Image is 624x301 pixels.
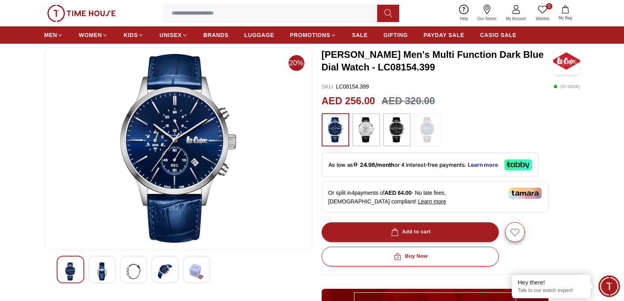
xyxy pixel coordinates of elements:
[63,262,78,281] img: Lee Cooper Men's Multi Function Dark Blue Dial Watch - LC08154.399
[387,117,407,142] img: ...
[356,117,376,142] img: ...
[322,48,553,74] h3: [PERSON_NAME] Men's Multi Function Dark Blue Dial Watch - LC08154.399
[79,28,108,42] a: WOMEN
[598,275,620,297] div: Chat Widget
[124,28,144,42] a: KIDS
[352,28,368,42] a: SALE
[385,190,411,196] span: AED 64.00
[44,31,57,39] span: MEN
[204,28,229,42] a: BRANDS
[126,262,141,281] img: Lee Cooper Men's Multi Function Dark Blue Dial Watch - LC08154.399
[79,31,102,39] span: WOMEN
[244,31,274,39] span: LUGGAGE
[554,83,580,90] p: ( In stock )
[418,198,446,205] span: Learn more
[290,28,336,42] a: PROMOTIONS
[518,287,585,294] p: Talk to our watch expert!
[95,262,109,281] img: Lee Cooper Men's Multi Function Dark Blue Dial Watch - LC08154.399
[124,31,138,39] span: KIDS
[159,31,181,39] span: UNISEX
[158,262,172,281] img: Lee Cooper Men's Multi Function Dark Blue Dial Watch - LC08154.399
[244,28,274,42] a: LUGGAGE
[474,16,500,22] span: Our Stores
[322,182,548,212] div: Or split in 4 payments of - No late fees, [DEMOGRAPHIC_DATA] compliant!
[555,15,575,21] span: My Bag
[531,3,554,23] a: 0Wishlist
[480,28,517,42] a: CASIO SALE
[159,28,187,42] a: UNISEX
[189,262,204,281] img: Lee Cooper Men's Multi Function Dark Blue Dial Watch - LC08154.399
[457,16,471,22] span: Help
[392,252,428,261] div: Buy Now
[455,3,473,23] a: Help
[518,279,585,286] div: Hey there!
[204,31,229,39] span: BRANDS
[480,31,517,39] span: CASIO SALE
[503,16,530,22] span: My Account
[352,31,368,39] span: SALE
[381,94,435,109] h3: AED 320.00
[418,117,437,142] img: ...
[47,5,116,22] img: ...
[51,54,306,243] img: Lee Cooper Men's Multi Function Dark Blue Dial Watch - LC08154.399
[322,94,375,109] h2: AED 256.00
[389,227,431,236] div: Add to cart
[322,83,369,90] p: LC08154.399
[322,222,499,242] button: Add to cart
[508,188,542,199] img: Tamara
[322,247,499,266] button: Buy Now
[44,28,63,42] a: MEN
[322,83,335,90] span: SKU :
[290,31,330,39] span: PROMOTIONS
[326,117,345,142] img: ...
[424,31,464,39] span: PAYDAY SALE
[383,31,408,39] span: GIFTING
[553,47,580,75] img: Lee Cooper Men's Multi Function Dark Blue Dial Watch - LC08154.399
[473,3,501,23] a: Our Stores
[424,28,464,42] a: PAYDAY SALE
[554,4,577,22] button: My Bag
[533,16,552,22] span: Wishlist
[383,28,408,42] a: GIFTING
[546,3,552,9] span: 0
[289,55,304,71] span: 20%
